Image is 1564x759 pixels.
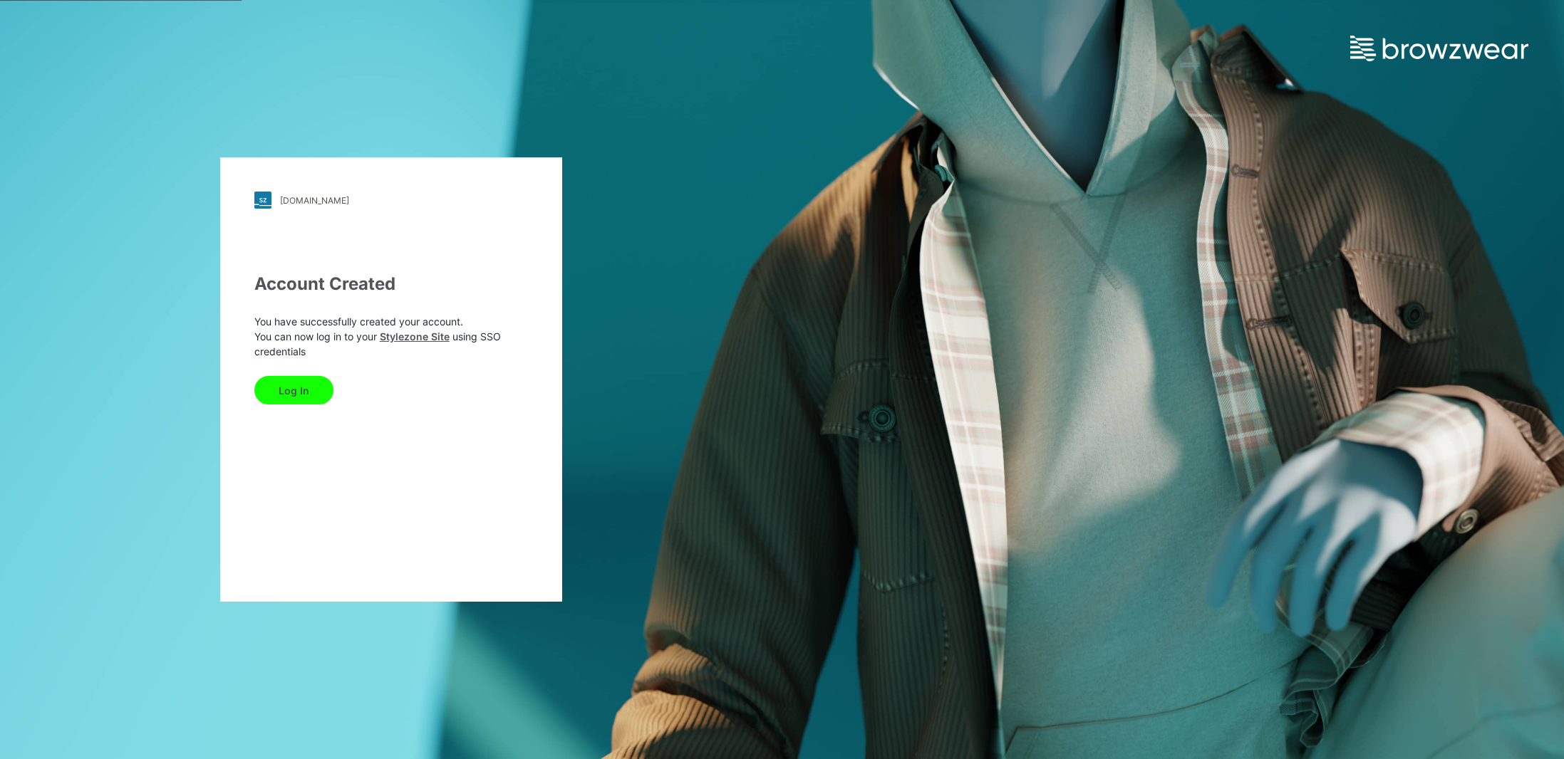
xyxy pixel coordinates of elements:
[254,329,528,359] p: You can now log in to your using SSO credentials
[254,192,528,209] a: [DOMAIN_NAME]
[254,376,333,404] button: Log In
[1350,36,1528,61] img: browzwear-logo.e42bd6dac1945053ebaf764b6aa21510.svg
[254,314,528,329] p: You have successfully created your account.
[254,271,528,297] div: Account Created
[280,195,349,206] div: [DOMAIN_NAME]
[380,330,450,342] a: Stylezone Site
[254,192,271,209] img: stylezone-logo.562084cfcfab977791bfbf7441f1a819.svg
